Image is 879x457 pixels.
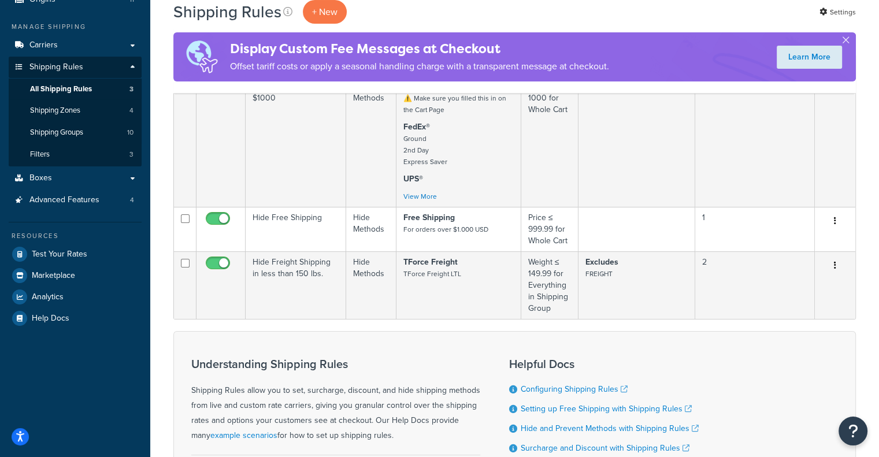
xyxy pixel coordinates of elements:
[9,144,142,165] li: Filters
[29,40,58,50] span: Carriers
[127,128,133,138] span: 10
[521,442,689,454] a: Surcharge and Discount with Shipping Rules
[9,308,142,329] a: Help Docs
[173,32,230,81] img: duties-banner-06bc72dcb5fe05cb3f9472aba00be2ae8eb53ab6f0d8bb03d382ba314ac3c341.png
[32,271,75,281] span: Marketplace
[403,224,488,235] small: For orders over $1.000 USD
[9,144,142,165] a: Filters 3
[129,84,133,94] span: 3
[695,76,815,207] td: 0
[9,287,142,307] a: Analytics
[9,100,142,121] a: Shipping Zones 4
[129,150,133,159] span: 3
[9,35,142,56] a: Carriers
[9,190,142,211] li: Advanced Features
[30,128,83,138] span: Shipping Groups
[30,84,92,94] span: All Shipping Rules
[9,100,142,121] li: Shipping Zones
[9,22,142,32] div: Manage Shipping
[32,250,87,259] span: Test Your Rates
[521,207,578,251] td: Price ≤ 999.99 for Whole Cart
[509,358,699,370] h3: Helpful Docs
[130,195,134,205] span: 4
[585,256,618,268] strong: Excludes
[9,57,142,78] a: Shipping Rules
[9,79,142,100] a: All Shipping Rules 3
[246,251,346,319] td: Hide Freight Shipping in less than 150 lbs.
[30,150,50,159] span: Filters
[9,190,142,211] a: Advanced Features 4
[230,39,609,58] h4: Display Custom Fee Messages at Checkout
[403,133,447,167] small: Ground 2nd Day Express Saver
[230,58,609,75] p: Offset tariff costs or apply a seasonal handling charge with a transparent message at checkout.
[32,292,64,302] span: Analytics
[819,4,856,20] a: Settings
[403,173,423,185] strong: UPS®
[173,1,281,23] h1: Shipping Rules
[695,251,815,319] td: 2
[403,191,437,202] a: View More
[403,93,506,115] small: ⚠️ Make sure you filled this in on the Cart Page
[9,79,142,100] li: All Shipping Rules
[29,195,99,205] span: Advanced Features
[695,207,815,251] td: 1
[346,207,396,251] td: Hide Methods
[191,358,480,443] div: Shipping Rules allow you to set, surcharge, discount, and hide shipping methods from live and cus...
[403,211,455,224] strong: Free Shipping
[9,244,142,265] a: Test Your Rates
[521,403,692,415] a: Setting up Free Shipping with Shipping Rules
[521,76,578,207] td: Price ≥ 1000 for Whole Cart
[9,57,142,166] li: Shipping Rules
[521,251,578,319] td: Weight ≤ 149.99 for Everything in Shipping Group
[30,106,80,116] span: Shipping Zones
[346,251,396,319] td: Hide Methods
[9,265,142,286] a: Marketplace
[9,122,142,143] li: Shipping Groups
[403,256,458,268] strong: TForce Freight
[29,62,83,72] span: Shipping Rules
[32,314,69,324] span: Help Docs
[839,417,867,445] button: Open Resource Center
[346,76,396,207] td: Hide Methods
[521,383,628,395] a: Configuring Shipping Rules
[9,122,142,143] a: Shipping Groups 10
[29,173,52,183] span: Boxes
[9,231,142,241] div: Resources
[129,106,133,116] span: 4
[9,168,142,189] a: Boxes
[246,207,346,251] td: Hide Free Shipping
[403,121,430,133] strong: FedEx®
[403,269,461,279] small: TForce Freight LTL
[246,76,346,207] td: Free Shipping over $1000
[585,269,613,279] small: FREIGHT
[521,422,699,434] a: Hide and Prevent Methods with Shipping Rules
[191,358,480,370] h3: Understanding Shipping Rules
[777,46,842,69] a: Learn More
[210,429,277,441] a: example scenarios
